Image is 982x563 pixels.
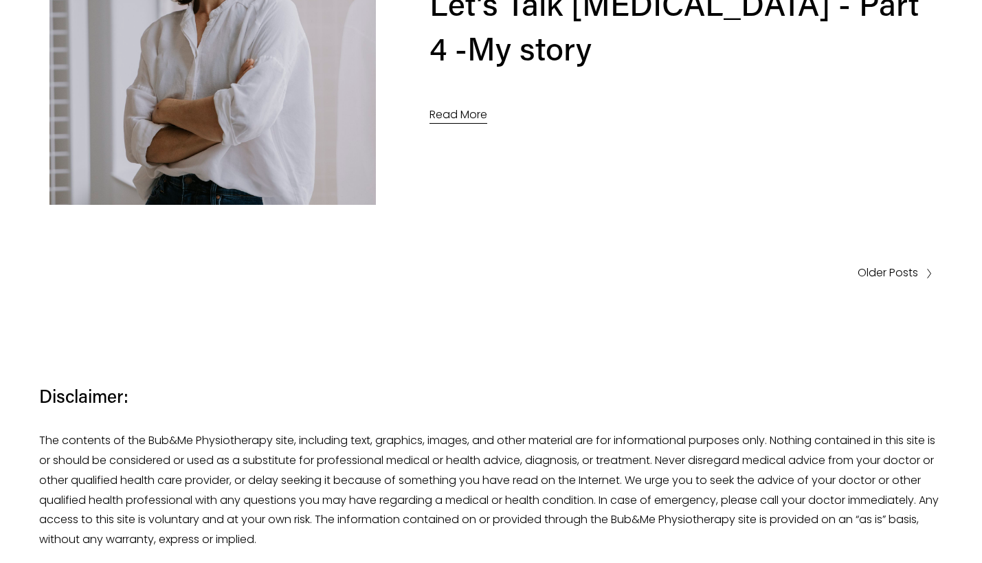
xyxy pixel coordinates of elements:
[39,431,943,550] p: The contents of the Bub&Me Physiotherapy site, including text, graphics, images, and other materi...
[491,263,933,283] a: Older Posts
[858,263,918,283] span: Older Posts
[39,384,943,409] h4: Disclaimer:
[429,105,487,126] a: Read More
